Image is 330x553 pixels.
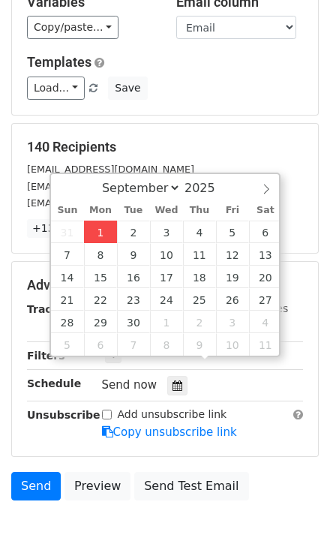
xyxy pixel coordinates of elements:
span: October 3, 2025 [216,311,249,333]
small: [EMAIL_ADDRESS][DOMAIN_NAME] [27,181,194,192]
span: August 31, 2025 [51,221,84,243]
span: October 9, 2025 [183,333,216,356]
a: Send [11,472,61,500]
iframe: Chat Widget [255,481,330,553]
span: September 15, 2025 [84,266,117,288]
span: September 19, 2025 [216,266,249,288]
span: Wed [150,206,183,215]
small: [EMAIL_ADDRESS][DOMAIN_NAME] [27,197,194,209]
span: September 17, 2025 [150,266,183,288]
label: Add unsubscribe link [118,407,227,422]
span: September 12, 2025 [216,243,249,266]
span: September 9, 2025 [117,243,150,266]
span: September 7, 2025 [51,243,84,266]
span: October 2, 2025 [183,311,216,333]
span: September 20, 2025 [249,266,282,288]
span: September 1, 2025 [84,221,117,243]
span: Tue [117,206,150,215]
a: Preview [64,472,130,500]
span: September 11, 2025 [183,243,216,266]
span: September 26, 2025 [216,288,249,311]
span: September 16, 2025 [117,266,150,288]
strong: Tracking [27,303,77,315]
span: Thu [183,206,216,215]
span: September 30, 2025 [117,311,150,333]
button: Save [108,77,147,100]
a: +137 more [27,219,97,238]
strong: Filters [27,350,65,362]
span: September 5, 2025 [216,221,249,243]
span: Fri [216,206,249,215]
a: Templates [27,54,91,70]
span: September 24, 2025 [150,288,183,311]
span: September 14, 2025 [51,266,84,288]
span: October 7, 2025 [117,333,150,356]
span: October 10, 2025 [216,333,249,356]
span: September 29, 2025 [84,311,117,333]
span: Mon [84,206,117,215]
span: October 8, 2025 [150,333,183,356]
span: September 10, 2025 [150,243,183,266]
strong: Schedule [27,377,81,389]
a: Copy unsubscribe link [102,425,237,439]
a: Load... [27,77,85,100]
h5: 140 Recipients [27,139,303,155]
span: October 6, 2025 [84,333,117,356]
h5: Advanced [27,277,303,293]
span: September 2, 2025 [117,221,150,243]
span: October 11, 2025 [249,333,282,356]
span: September 28, 2025 [51,311,84,333]
span: September 18, 2025 [183,266,216,288]
span: September 27, 2025 [249,288,282,311]
span: Send now [102,378,157,392]
input: Year [181,181,235,195]
strong: Unsubscribe [27,409,100,421]
span: September 13, 2025 [249,243,282,266]
span: Sat [249,206,282,215]
span: September 25, 2025 [183,288,216,311]
span: Sun [51,206,84,215]
span: October 5, 2025 [51,333,84,356]
a: Send Test Email [134,472,248,500]
span: September 6, 2025 [249,221,282,243]
span: September 8, 2025 [84,243,117,266]
a: Copy/paste... [27,16,118,39]
span: September 3, 2025 [150,221,183,243]
span: September 4, 2025 [183,221,216,243]
span: September 21, 2025 [51,288,84,311]
span: September 23, 2025 [117,288,150,311]
small: [EMAIL_ADDRESS][DOMAIN_NAME] [27,164,194,175]
span: October 4, 2025 [249,311,282,333]
span: October 1, 2025 [150,311,183,333]
span: September 22, 2025 [84,288,117,311]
